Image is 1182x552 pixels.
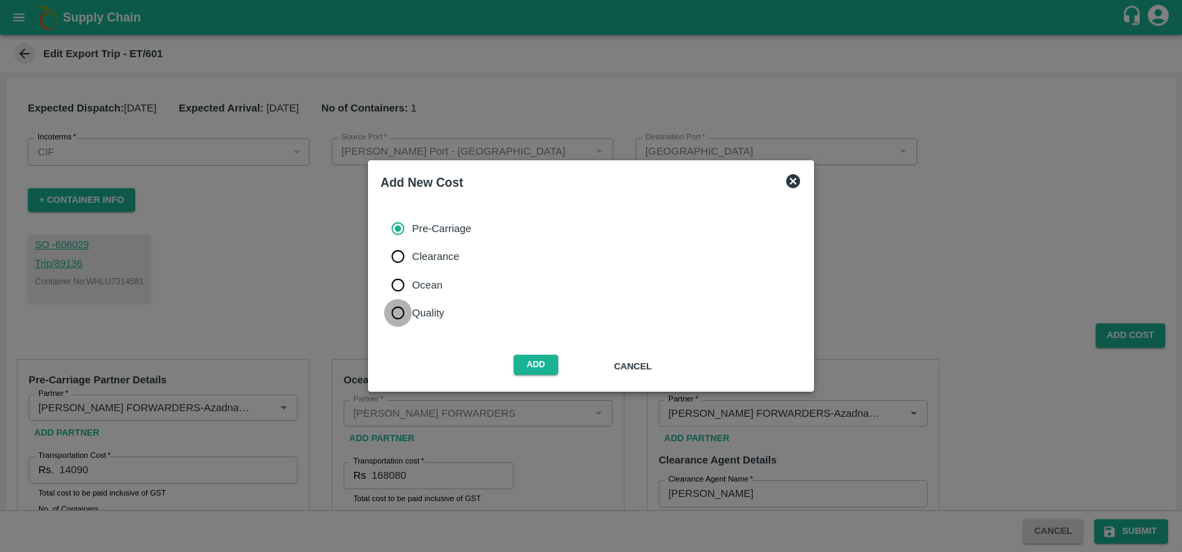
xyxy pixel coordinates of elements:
[412,221,471,236] span: Pre-Carriage
[412,305,444,321] span: Quality
[603,355,663,379] button: Cancel
[381,176,463,190] b: Add New Cost
[412,277,443,293] span: Ocean
[412,249,459,264] span: Clearance
[514,355,558,375] button: Add
[392,215,482,327] div: cost_type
